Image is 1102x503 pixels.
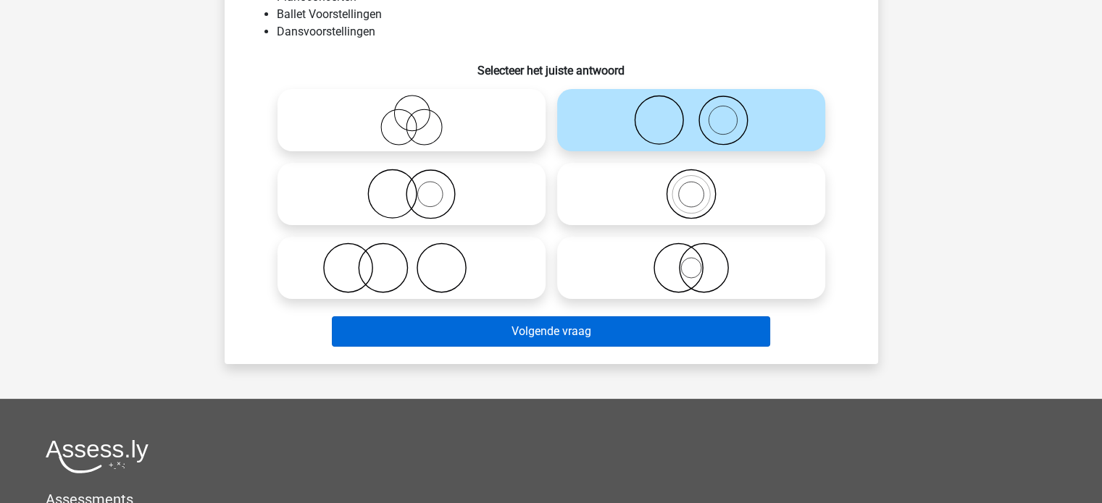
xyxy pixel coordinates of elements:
[248,52,855,77] h6: Selecteer het juiste antwoord
[46,439,149,473] img: Assessly logo
[277,23,855,41] li: Dansvoorstellingen
[332,316,770,347] button: Volgende vraag
[277,6,855,23] li: Ballet Voorstellingen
